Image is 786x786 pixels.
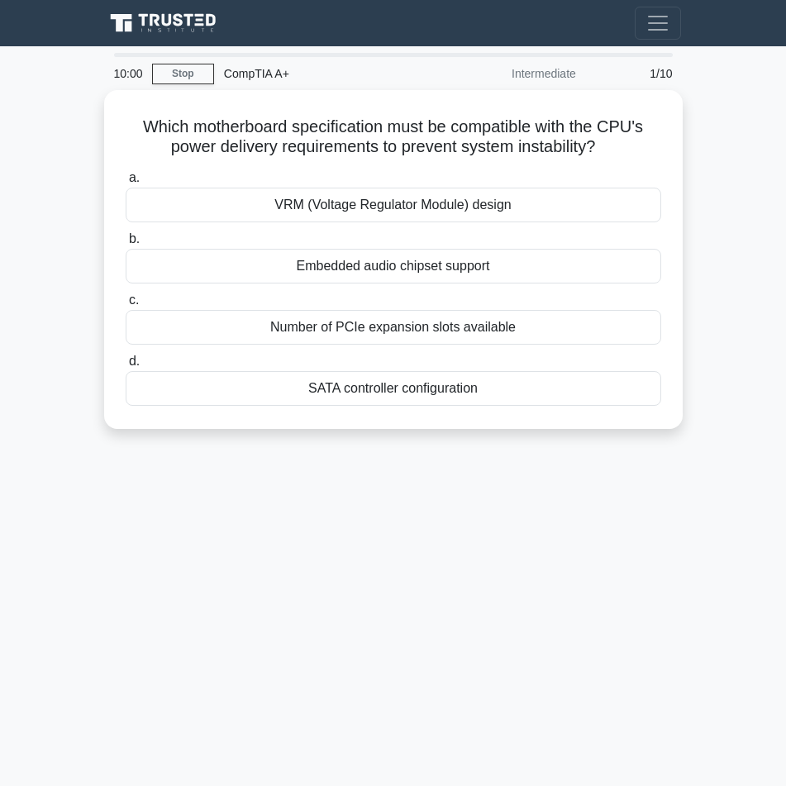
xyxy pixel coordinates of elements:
[104,57,152,90] div: 10:00
[126,310,661,345] div: Number of PCIe expansion slots available
[129,354,140,368] span: d.
[152,64,214,84] a: Stop
[129,170,140,184] span: a.
[129,293,139,307] span: c.
[635,7,681,40] button: Toggle navigation
[124,117,663,158] h5: Which motherboard specification must be compatible with the CPU's power delivery requirements to ...
[126,371,661,406] div: SATA controller configuration
[441,57,586,90] div: Intermediate
[214,57,441,90] div: CompTIA A+
[126,249,661,283] div: Embedded audio chipset support
[586,57,683,90] div: 1/10
[129,231,140,245] span: b.
[126,188,661,222] div: VRM (Voltage Regulator Module) design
